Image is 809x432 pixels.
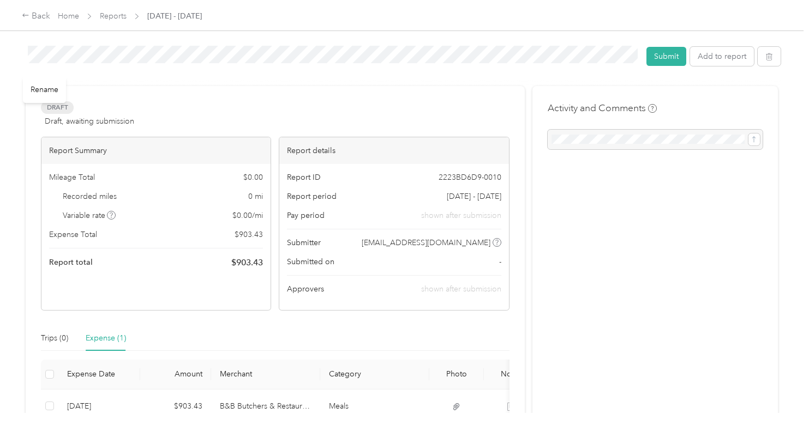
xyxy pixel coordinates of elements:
span: Report total [49,257,93,268]
span: Draft, awaiting submission [45,115,134,127]
button: Add to report [690,47,754,66]
div: Rename [23,76,66,103]
span: Mileage Total [49,172,95,183]
span: Recorded miles [63,191,117,202]
span: [DATE] - [DATE] [147,10,202,22]
td: 10-1-2025 [58,390,140,423]
span: Variable rate [63,210,116,221]
span: Submitted on [287,256,334,267]
div: Report Summary [41,137,271,164]
span: Pay period [287,210,325,221]
span: $ 0.00 / mi [232,210,263,221]
span: Approvers [287,283,324,295]
td: B&B Butchers & Restaurant [211,390,320,423]
th: Notes [484,360,538,390]
td: $903.43 [140,390,211,423]
span: [DATE] - [DATE] [447,191,501,202]
div: Back [22,10,50,23]
th: Amount [140,360,211,390]
span: shown after submission [421,284,501,294]
div: Expense (1) [86,332,126,344]
div: Trips (0) [41,332,68,344]
span: - [499,256,501,267]
span: shown after submission [421,210,501,221]
span: [EMAIL_ADDRESS][DOMAIN_NAME] [362,237,490,248]
h4: Activity and Comments [548,101,657,115]
div: Report details [279,137,508,164]
a: Reports [100,11,127,21]
span: $ 903.43 [235,229,263,240]
th: Expense Date [58,360,140,390]
td: Meals [320,390,429,423]
iframe: Everlance-gr Chat Button Frame [748,371,809,432]
span: Draft [41,101,74,114]
span: 2223BD6D9-0010 [439,172,501,183]
span: Report period [287,191,337,202]
span: $ 903.43 [231,256,263,269]
span: Submitter [287,237,321,248]
span: $ 0.00 [243,172,263,183]
a: Home [58,11,79,21]
th: Category [320,360,429,390]
button: Submit [646,47,686,66]
span: Expense Total [49,229,97,240]
span: 0 mi [248,191,263,202]
th: Merchant [211,360,320,390]
th: Photo [429,360,484,390]
span: Report ID [287,172,321,183]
